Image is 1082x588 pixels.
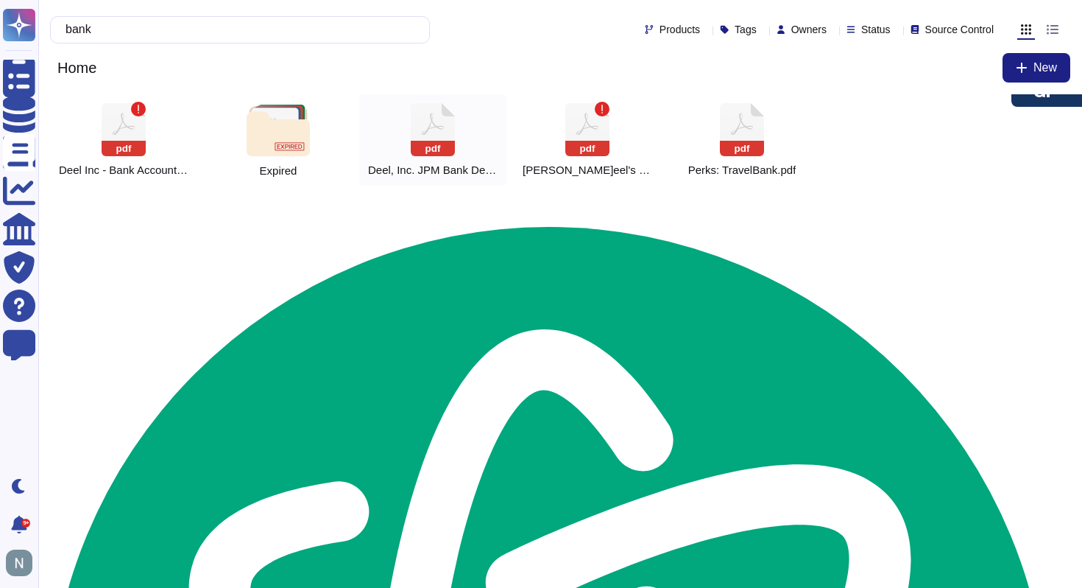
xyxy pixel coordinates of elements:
input: Search by keywords [58,17,414,43]
button: user [3,547,43,579]
span: Home [50,57,104,79]
span: Deel Inc - Bank Account Confirmation.pdf [59,164,188,177]
div: 9+ [21,519,30,528]
span: Products [660,24,700,35]
span: Source Control [925,24,994,35]
span: Tags [735,24,757,35]
span: Deel's accounts used for client pay-ins in different countries.pdf [523,164,652,177]
span: Perks: TravelBank.pdf [688,164,796,177]
span: Owners [791,24,827,35]
span: Expired [260,165,297,176]
span: New [1033,62,1057,74]
img: user [6,550,32,576]
span: Status [861,24,891,35]
span: Deel, Inc. 663168380 ACH & Wire Transaction Routing Instructions.pdf [368,164,498,177]
button: New [1003,53,1070,83]
img: folder [247,105,309,156]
